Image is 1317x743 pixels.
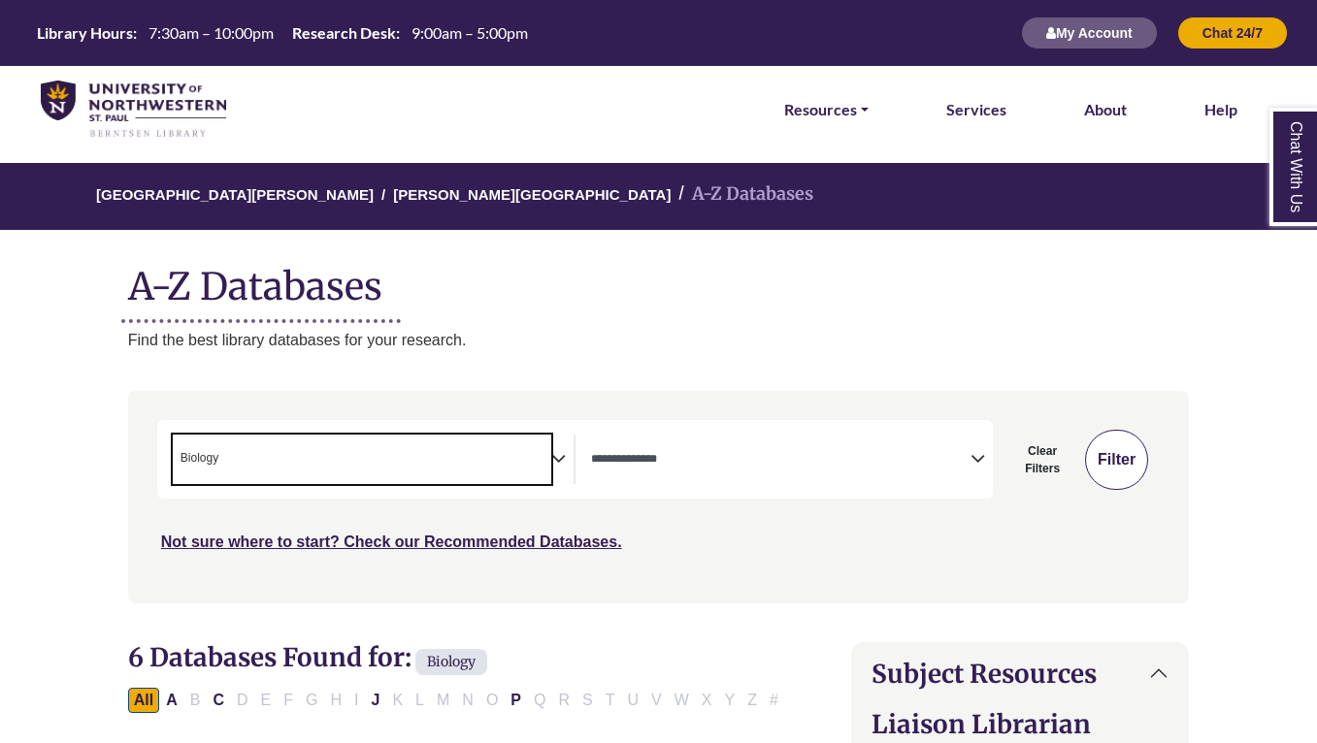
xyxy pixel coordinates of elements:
h2: Liaison Librarian [872,709,1169,739]
a: Chat 24/7 [1177,24,1288,41]
a: Hours Today [29,22,536,45]
button: My Account [1021,16,1158,49]
th: Library Hours: [29,22,138,43]
button: Submit for Search Results [1085,430,1148,490]
p: Find the best library databases for your research. [128,328,1189,353]
a: Resources [784,97,869,122]
button: Filter Results J [366,688,386,713]
a: Not sure where to start? Check our Recommended Databases. [161,533,622,550]
th: Research Desk: [284,22,401,43]
button: Filter Results P [505,688,527,713]
span: Biology [415,649,487,675]
li: Biology [173,449,218,468]
div: Alpha-list to filter by first letter of database name [128,691,786,707]
button: Filter Results C [207,688,230,713]
a: [PERSON_NAME][GEOGRAPHIC_DATA] [393,183,671,203]
span: 9:00am – 5:00pm [412,23,528,42]
button: Filter Results A [160,688,183,713]
a: [GEOGRAPHIC_DATA][PERSON_NAME] [96,183,374,203]
nav: Search filters [128,391,1189,602]
img: library_home [41,81,226,140]
button: Subject Resources [852,643,1188,704]
span: 6 Databases Found for: [128,641,412,673]
a: Services [946,97,1006,122]
a: About [1084,97,1127,122]
h1: A-Z Databases [128,249,1189,308]
textarea: Search [591,453,971,468]
a: My Account [1021,24,1158,41]
button: Clear Filters [1004,430,1080,490]
button: Chat 24/7 [1177,16,1288,49]
nav: breadcrumb [128,163,1189,230]
a: Help [1204,97,1237,122]
li: A-Z Databases [671,180,813,209]
textarea: Search [222,453,231,468]
button: All [128,688,159,713]
table: Hours Today [29,22,536,41]
span: Biology [181,449,218,468]
span: 7:30am – 10:00pm [148,23,274,42]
